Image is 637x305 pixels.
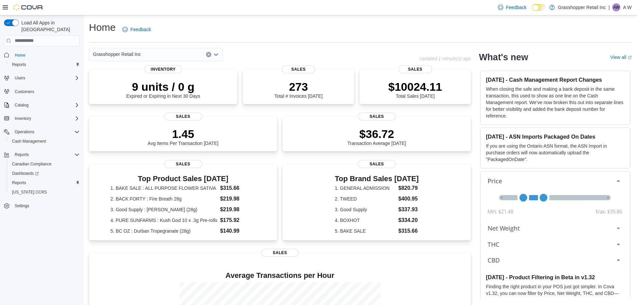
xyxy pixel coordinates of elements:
span: Reports [12,180,26,185]
span: Home [15,53,25,58]
h3: Top Brand Sales [DATE] [335,175,419,183]
dt: 4. BOXHOT [335,217,396,224]
span: Customers [12,87,80,96]
span: Load All Apps in [GEOGRAPHIC_DATA] [19,19,80,33]
h3: Top Product Sales [DATE] [110,175,255,183]
button: Canadian Compliance [7,159,82,169]
div: Expired or Expiring in Next 30 Days [126,80,200,99]
p: If you are using the Ontario ASN format, the ASN Import in purchase orders will now automatically... [486,143,625,163]
a: Canadian Compliance [9,160,54,168]
p: A W [623,3,632,11]
h4: Average Transactions per Hour [94,272,465,280]
button: Reports [7,60,82,69]
span: Reports [12,151,80,159]
p: 1.45 [148,127,219,141]
button: Operations [12,128,37,136]
a: [US_STATE] CCRS [9,188,49,196]
a: Reports [9,179,29,187]
button: Reports [7,178,82,187]
h3: [DATE] - Cash Management Report Changes [486,76,625,83]
span: Sales [165,112,202,121]
button: Users [1,73,82,83]
p: Updated 1 minute(s) ago [419,56,471,61]
span: Inventory [144,65,182,73]
dt: 2. TWEED [335,196,396,202]
button: Cash Management [7,137,82,146]
span: Sales [358,112,396,121]
dt: 5. BC OZ : Durban Tropegranate (28g) [110,228,217,234]
button: Settings [1,201,82,211]
span: Reports [12,62,26,67]
nav: Complex example [4,48,80,228]
span: AW [613,3,620,11]
p: 273 [274,80,322,93]
dt: 5. BAKE SALE [335,228,396,234]
span: Dashboards [12,171,39,176]
a: Dashboards [7,169,82,178]
span: Cash Management [12,139,46,144]
span: Reports [15,152,29,157]
dt: 3. Good Supply : [PERSON_NAME] (28g) [110,206,217,213]
dt: 2. BACK FORTY : Fire Breath 28g [110,196,217,202]
span: Washington CCRS [9,188,80,196]
span: Reports [9,179,80,187]
a: Settings [12,202,32,210]
h1: Home [89,21,116,34]
p: | [609,3,610,11]
button: Home [1,50,82,60]
div: Avg Items Per Transaction [DATE] [148,127,219,146]
span: Sales [165,160,202,168]
span: Feedback [506,4,526,11]
span: Catalog [15,102,28,108]
a: View allExternal link [610,55,632,60]
button: [US_STATE] CCRS [7,187,82,197]
p: When closing the safe and making a bank deposit in the same transaction, this used to show as one... [486,86,625,119]
div: Transaction Average [DATE] [347,127,406,146]
span: Grasshopper Retail Inc [93,50,141,58]
button: Operations [1,127,82,137]
dd: $334.20 [398,216,419,224]
a: Cash Management [9,137,48,145]
span: Reports [9,61,80,69]
button: Reports [1,150,82,159]
button: Inventory [1,114,82,123]
div: Total Sales [DATE] [388,80,442,99]
span: Home [12,51,80,59]
button: Catalog [12,101,31,109]
dt: 1. BAKE SALE : ALL PURPOSE FLOWER SATIVA [110,185,217,192]
span: Sales [399,65,432,73]
span: Settings [12,202,80,210]
span: Inventory [15,116,31,121]
span: Operations [15,129,34,135]
span: Canadian Compliance [9,160,80,168]
a: Feedback [495,1,529,14]
h3: [DATE] - Product Filtering in Beta in v1.32 [486,274,625,281]
div: A W [612,3,620,11]
span: Users [12,74,80,82]
p: 9 units / 0 g [126,80,200,93]
dd: $337.93 [398,206,419,214]
a: Dashboards [9,169,41,177]
p: Grasshopper Retail Inc [558,3,606,11]
img: Cova [13,4,43,11]
dd: $175.92 [220,216,256,224]
span: Customers [15,89,34,94]
h3: [DATE] - ASN Imports Packaged On Dates [486,133,625,140]
span: Settings [15,203,29,209]
dd: $140.99 [220,227,256,235]
dd: $219.98 [220,195,256,203]
span: Inventory [12,115,80,123]
button: Customers [1,87,82,96]
dt: 4. PURE SUNFARMS : Kush God 10 x .3g Pre-rolls [110,217,217,224]
dd: $400.95 [398,195,419,203]
div: Total # Invoices [DATE] [274,80,322,99]
dd: $315.66 [398,227,419,235]
p: $10024.11 [388,80,442,93]
span: Feedback [130,26,151,33]
p: $36.72 [347,127,406,141]
dt: 3. Good Supply [335,206,396,213]
dd: $820.79 [398,184,419,192]
a: Feedback [120,23,153,36]
span: Dashboards [9,169,80,177]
